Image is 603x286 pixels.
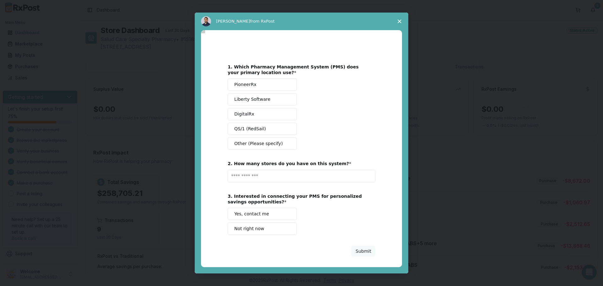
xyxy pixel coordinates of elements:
[228,223,297,235] button: Not right now
[351,246,375,256] button: Submit
[228,123,297,135] button: QS/1 (RedSail)
[228,161,349,166] b: 2. How many stores do you have on this system?
[391,13,408,30] span: Close survey
[234,140,283,147] span: Other (Please specify)
[234,225,264,232] span: Not right now
[228,138,297,150] button: Other (Please specify)
[228,93,297,105] button: Liberty Software
[228,208,297,220] button: Yes, contact me
[228,194,362,204] b: 3. Interested in connecting your PMS for personalized savings opportunities?
[216,19,250,24] span: [PERSON_NAME]
[228,64,359,75] b: 1. Which Pharmacy Management System (PMS) does your primary location use?
[228,78,297,91] button: PioneerRx
[228,108,297,120] button: DigitalRx
[234,211,269,217] span: Yes, contact me
[234,111,254,117] span: DigitalRx
[234,81,256,88] span: PioneerRx
[234,126,266,132] span: QS/1 (RedSail)
[250,19,274,24] span: from RxPost
[228,170,375,182] input: Enter text...
[234,96,270,103] span: Liberty Software
[201,16,211,26] img: Profile image for Manuel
